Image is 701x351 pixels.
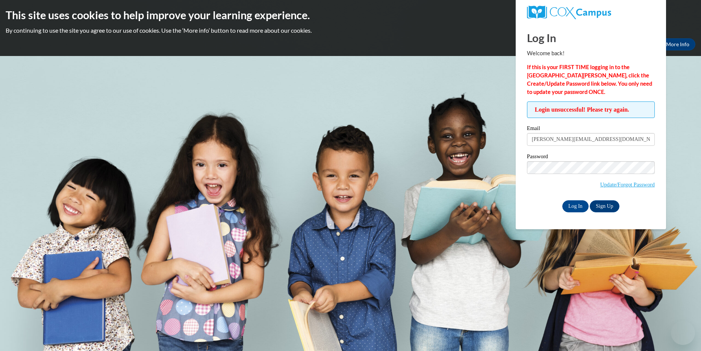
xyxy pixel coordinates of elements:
[527,64,652,95] strong: If this is your FIRST TIME logging in to the [GEOGRAPHIC_DATA][PERSON_NAME], click the Create/Upd...
[671,321,695,345] iframe: Button to launch messaging window
[600,182,655,188] a: Update/Forgot Password
[590,200,619,212] a: Sign Up
[527,30,655,45] h1: Log In
[6,26,695,35] p: By continuing to use the site you agree to our use of cookies. Use the ‘More info’ button to read...
[527,126,655,133] label: Email
[6,8,695,23] h2: This site uses cookies to help improve your learning experience.
[562,200,589,212] input: Log In
[527,49,655,57] p: Welcome back!
[527,101,655,118] span: Login unsuccessful! Please try again.
[527,6,655,19] a: COX Campus
[660,38,695,50] a: More Info
[527,6,611,19] img: COX Campus
[527,154,655,161] label: Password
